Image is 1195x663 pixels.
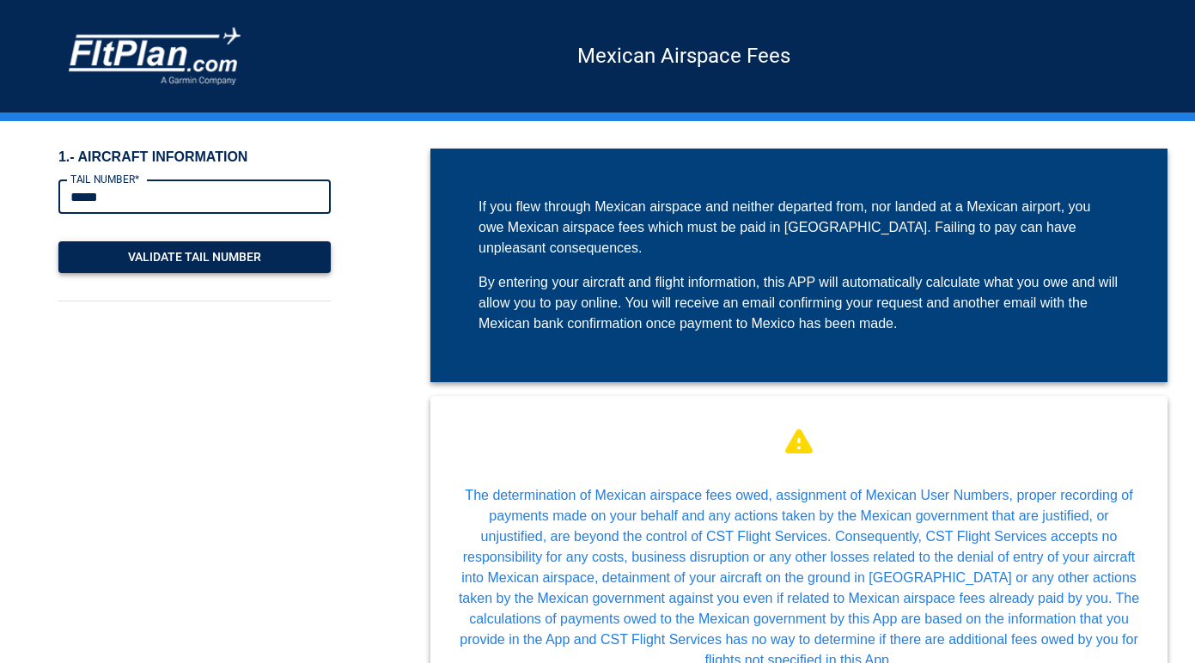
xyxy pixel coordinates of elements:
[241,55,1126,57] h5: Mexican Airspace Fees
[58,241,331,273] button: Validate Tail Number
[58,149,331,166] h6: 1.- AIRCRAFT INFORMATION
[69,27,241,85] img: COMPANY LOGO
[479,272,1119,334] div: By entering your aircraft and flight information, this APP will automatically calculate what you ...
[479,197,1119,259] div: If you flew through Mexican airspace and neither departed from, nor landed at a Mexican airport, ...
[70,172,139,186] label: TAIL NUMBER*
